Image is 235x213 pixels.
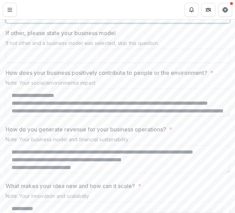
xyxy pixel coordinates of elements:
[6,40,230,49] div: If not other and a business model was selected, skip this question.
[218,3,232,17] button: Get Help
[6,29,116,37] p: If other, please state your business model
[3,3,17,17] button: Toggle Menu
[6,80,230,89] div: Note: Your social/environmental impact
[201,3,215,17] button: Partners
[6,136,230,145] div: Note: Your business model and financial sustainability
[184,3,199,17] button: Notifications
[6,125,166,134] p: How do you generate revenue for your business operations?
[6,182,135,190] p: What makes your idea new and how can it scale?
[6,69,207,77] p: How does your business positively contribute to people or the environment?
[6,193,230,202] div: Note: Your innovation and scalability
